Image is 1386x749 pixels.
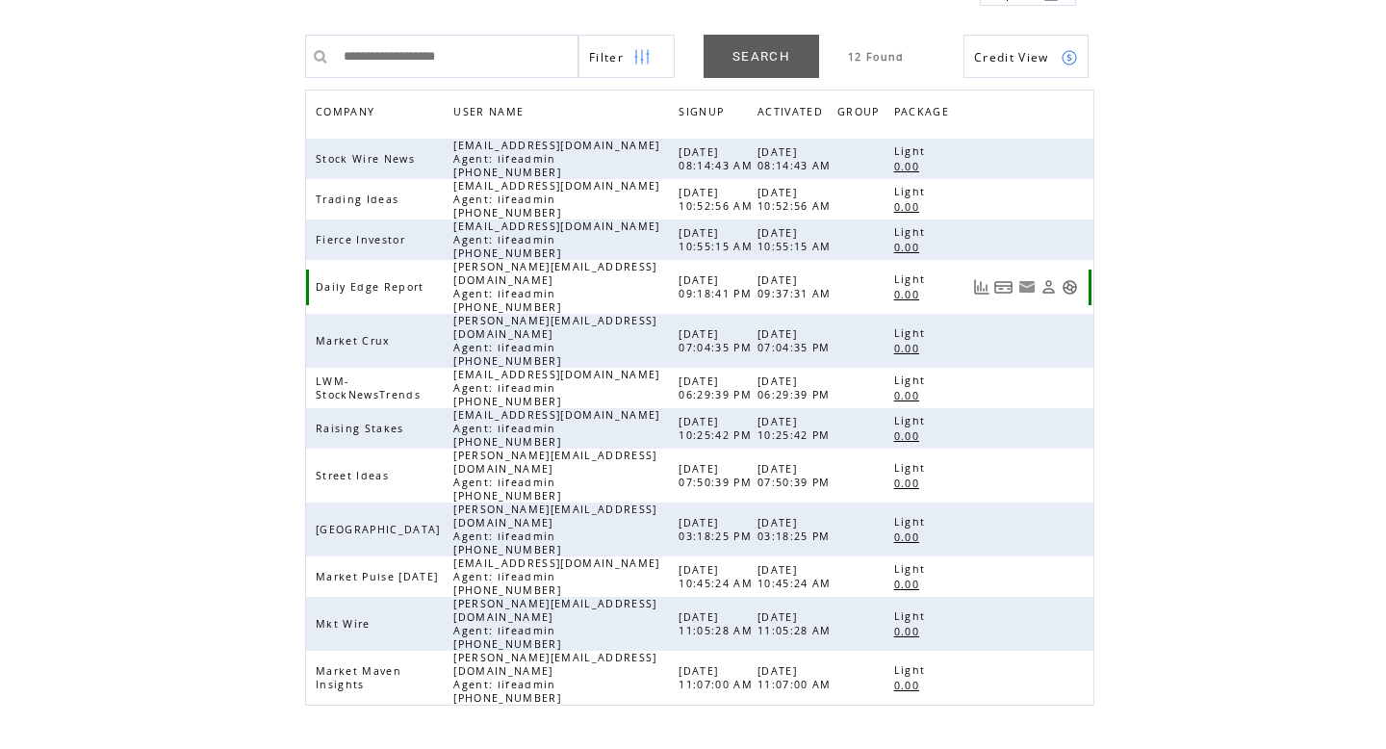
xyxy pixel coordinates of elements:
img: filters.png [633,36,651,79]
a: 0.00 [894,387,929,403]
span: COMPANY [316,100,379,128]
span: Light [894,461,931,475]
span: [DATE] 11:05:28 AM [757,610,836,637]
a: SIGNUP [679,105,729,116]
a: GROUP [837,100,889,128]
span: [PERSON_NAME][EMAIL_ADDRESS][DOMAIN_NAME] Agent: lifeadmin [PHONE_NUMBER] [453,503,656,556]
span: 0.00 [894,530,924,544]
span: [EMAIL_ADDRESS][DOMAIN_NAME] Agent: lifeadmin [PHONE_NUMBER] [453,220,659,260]
span: [DATE] 10:55:15 AM [757,226,836,253]
span: [DATE] 06:29:39 PM [757,374,835,401]
span: [DATE] 10:52:56 AM [679,186,757,213]
span: 0.00 [894,342,924,355]
span: Light [894,562,931,576]
span: [DATE] 09:37:31 AM [757,273,836,300]
span: [GEOGRAPHIC_DATA] [316,523,446,536]
span: Street Ideas [316,469,394,482]
span: [DATE] 03:18:25 PM [679,516,757,543]
a: 0.00 [894,576,929,592]
span: Light [894,185,931,198]
a: Filter [578,35,675,78]
span: 0.00 [894,625,924,638]
span: Light [894,326,931,340]
span: [DATE] 10:45:24 AM [757,563,836,590]
span: [DATE] 07:04:35 PM [679,327,757,354]
span: 0.00 [894,679,924,692]
a: 0.00 [894,475,929,491]
a: 0.00 [894,158,929,174]
a: PACKAGE [894,100,959,128]
a: 0.00 [894,239,929,255]
span: [DATE] 10:55:15 AM [679,226,757,253]
span: 0.00 [894,389,924,402]
span: [DATE] 10:45:24 AM [679,563,757,590]
span: LWM-StockNewsTrends [316,374,425,401]
span: 0.00 [894,160,924,173]
span: Show filters [589,49,624,65]
span: Mkt Wire [316,617,375,631]
span: SIGNUP [679,100,729,128]
span: [DATE] 10:25:42 PM [679,415,757,442]
span: [PERSON_NAME][EMAIL_ADDRESS][DOMAIN_NAME] Agent: lifeadmin [PHONE_NUMBER] [453,260,656,314]
span: Market Crux [316,334,396,348]
span: Show Credits View [974,49,1049,65]
span: Stock Wire News [316,152,420,166]
span: [EMAIL_ADDRESS][DOMAIN_NAME] Agent: lifeadmin [PHONE_NUMBER] [453,556,659,597]
span: 12 Found [848,50,905,64]
span: 0.00 [894,241,924,254]
a: 0.00 [894,198,929,215]
a: View Usage [973,279,989,296]
span: [DATE] 08:14:43 AM [757,145,836,172]
span: Raising Stakes [316,422,409,435]
span: [DATE] 11:05:28 AM [679,610,757,637]
span: Light [894,144,931,158]
span: [EMAIL_ADDRESS][DOMAIN_NAME] Agent: lifeadmin [PHONE_NUMBER] [453,179,659,220]
a: View Bills [994,279,1014,296]
a: Support [1062,279,1078,296]
span: Fierce Investor [316,233,410,246]
span: [DATE] 07:04:35 PM [757,327,835,354]
span: Market Pulse [DATE] [316,570,443,583]
a: 0.00 [894,286,929,302]
span: [EMAIL_ADDRESS][DOMAIN_NAME] Agent: lifeadmin [PHONE_NUMBER] [453,368,659,408]
a: ACTIVATED [757,100,833,128]
span: [DATE] 11:07:00 AM [757,664,836,691]
span: Light [894,515,931,529]
span: 0.00 [894,200,924,214]
span: [PERSON_NAME][EMAIL_ADDRESS][DOMAIN_NAME] Agent: lifeadmin [PHONE_NUMBER] [453,314,656,368]
span: 0.00 [894,578,924,591]
a: 0.00 [894,340,929,356]
a: 0.00 [894,427,929,444]
span: Light [894,663,931,677]
span: Light [894,609,931,623]
span: 0.00 [894,477,924,490]
span: [PERSON_NAME][EMAIL_ADDRESS][DOMAIN_NAME] Agent: lifeadmin [PHONE_NUMBER] [453,651,656,705]
a: SEARCH [704,35,819,78]
a: 0.00 [894,623,929,639]
span: [DATE] 06:29:39 PM [679,374,757,401]
span: [DATE] 07:50:39 PM [679,462,757,489]
span: Market Maven Insights [316,664,401,691]
a: COMPANY [316,105,379,116]
span: [DATE] 11:07:00 AM [679,664,757,691]
a: View Profile [1040,279,1057,296]
span: Light [894,374,931,387]
span: [PERSON_NAME][EMAIL_ADDRESS][DOMAIN_NAME] Agent: lifeadmin [PHONE_NUMBER] [453,597,656,651]
span: [EMAIL_ADDRESS][DOMAIN_NAME] Agent: lifeadmin [PHONE_NUMBER] [453,139,659,179]
span: USER NAME [453,100,528,128]
span: Light [894,272,931,286]
span: [EMAIL_ADDRESS][DOMAIN_NAME] Agent: lifeadmin [PHONE_NUMBER] [453,408,659,449]
span: ACTIVATED [757,100,828,128]
span: PACKAGE [894,100,954,128]
span: [DATE] 10:52:56 AM [757,186,836,213]
span: [DATE] 10:25:42 PM [757,415,835,442]
span: 0.00 [894,429,924,443]
span: [DATE] 09:18:41 PM [679,273,757,300]
span: [PERSON_NAME][EMAIL_ADDRESS][DOMAIN_NAME] Agent: lifeadmin [PHONE_NUMBER] [453,449,656,503]
img: credits.png [1061,49,1078,66]
a: Credit View [963,35,1089,78]
span: [DATE] 08:14:43 AM [679,145,757,172]
a: 0.00 [894,677,929,693]
a: USER NAME [453,105,528,116]
a: Resend welcome email to this user [1018,278,1036,296]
